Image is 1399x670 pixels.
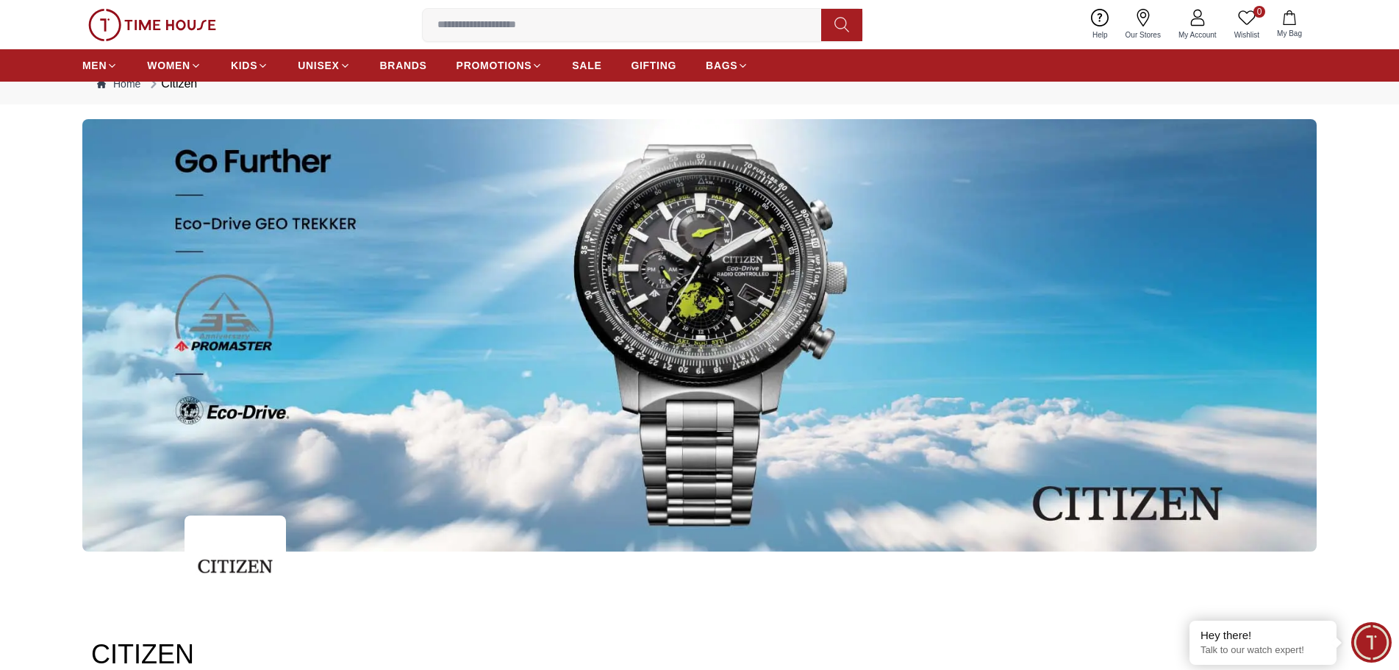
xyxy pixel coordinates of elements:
span: My Account [1173,29,1223,40]
a: Help [1084,6,1117,43]
button: My Bag [1268,7,1311,42]
a: UNISEX [298,52,350,79]
a: Our Stores [1117,6,1170,43]
a: PROMOTIONS [457,52,543,79]
div: Citizen [146,75,197,93]
span: MEN [82,58,107,73]
img: ... [88,9,216,41]
span: Help [1087,29,1114,40]
h2: CITIZEN [91,640,1308,669]
a: BAGS [706,52,748,79]
a: SALE [572,52,601,79]
span: My Bag [1271,28,1308,39]
span: WOMEN [147,58,190,73]
a: MEN [82,52,118,79]
p: Talk to our watch expert! [1201,644,1325,657]
a: 0Wishlist [1226,6,1268,43]
span: UNISEX [298,58,339,73]
a: BRANDS [380,52,427,79]
a: Home [97,76,140,91]
span: BRANDS [380,58,427,73]
img: ... [82,119,1317,552]
div: Chat Widget [1351,622,1392,663]
a: WOMEN [147,52,201,79]
span: SALE [572,58,601,73]
a: KIDS [231,52,268,79]
span: Wishlist [1228,29,1265,40]
span: PROMOTIONS [457,58,532,73]
nav: Breadcrumb [82,63,1317,104]
div: Hey there! [1201,628,1325,643]
span: BAGS [706,58,737,73]
img: ... [185,516,286,617]
span: 0 [1253,6,1265,18]
span: GIFTING [631,58,676,73]
span: Our Stores [1120,29,1167,40]
a: GIFTING [631,52,676,79]
span: KIDS [231,58,257,73]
